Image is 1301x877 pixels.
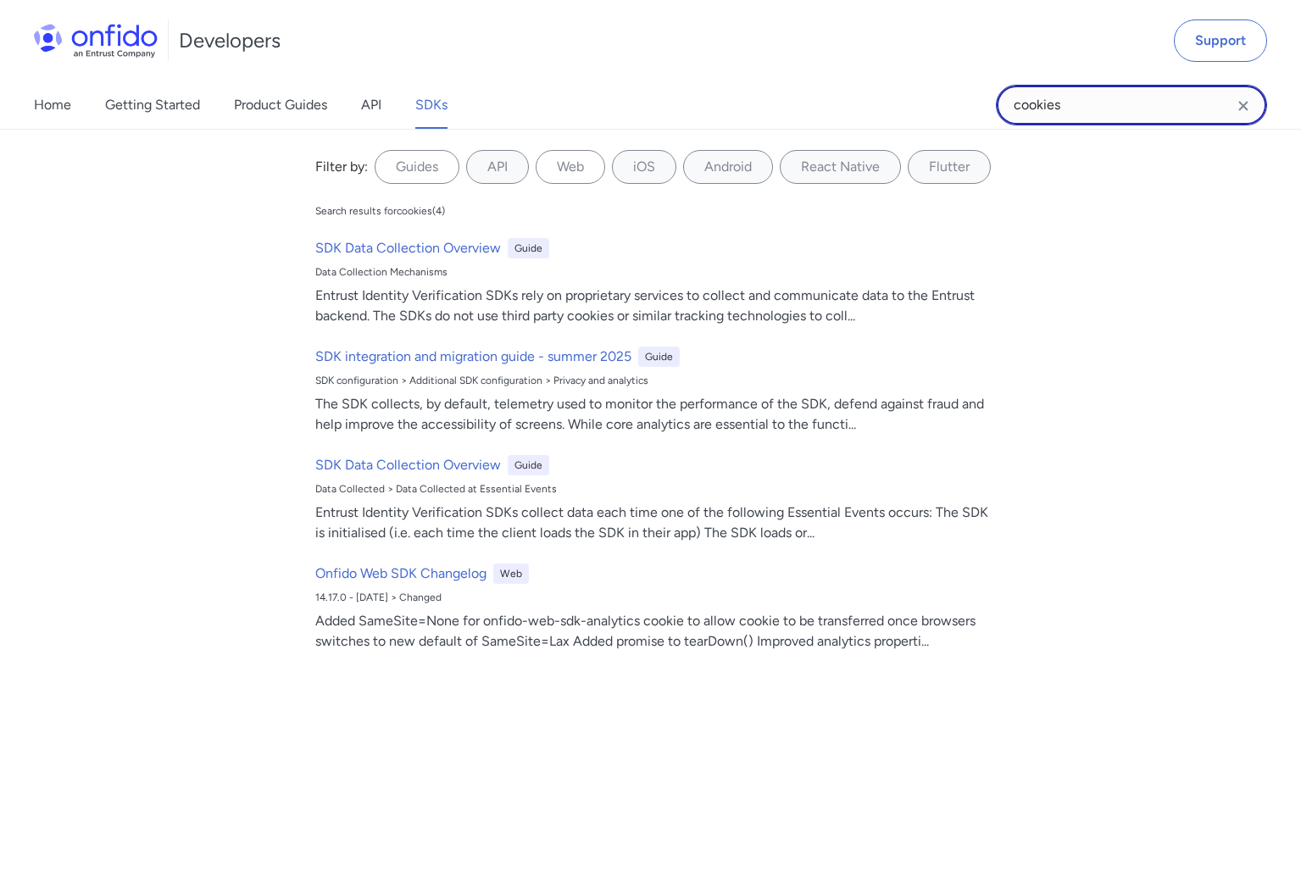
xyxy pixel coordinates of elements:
label: React Native [780,150,901,184]
h6: SDK integration and migration guide - summer 2025 [315,347,631,367]
div: 14.17.0 - [DATE] > Changed [315,591,1000,604]
div: Data Collected > Data Collected at Essential Events [315,482,1000,496]
a: SDK Data Collection OverviewGuideData Collection MechanismsEntrust Identity Verification SDKs rel... [309,231,1007,333]
label: API [466,150,529,184]
div: The SDK collects, by default, telemetry used to monitor the performance of the SDK, defend agains... [315,394,1000,435]
a: SDKs [415,81,448,129]
label: Web [536,150,605,184]
div: Guide [638,347,680,367]
div: Entrust Identity Verification SDKs collect data each time one of the following Essential Events o... [315,502,1000,543]
a: Support [1174,19,1267,62]
div: Guide [508,238,549,258]
input: Onfido search input field [996,85,1267,125]
div: Entrust Identity Verification SDKs rely on proprietary services to collect and communicate data t... [315,286,1000,326]
div: Added SameSite=None for onfido-web-sdk-analytics cookie to allow cookie to be transferred once br... [315,611,1000,652]
img: Onfido Logo [34,24,158,58]
a: Onfido Web SDK ChangelogWeb14.17.0 - [DATE] > ChangedAdded SameSite=None for onfido-web-sdk-analy... [309,557,1007,658]
a: SDK Data Collection OverviewGuideData Collected > Data Collected at Essential EventsEntrust Ident... [309,448,1007,550]
a: Getting Started [105,81,200,129]
div: Guide [508,455,549,475]
a: Product Guides [234,81,327,129]
div: Web [493,563,529,584]
div: Data Collection Mechanisms [315,265,1000,279]
a: API [361,81,381,129]
h6: SDK Data Collection Overview [315,238,501,258]
div: SDK configuration > Additional SDK configuration > Privacy and analytics [315,374,1000,387]
h6: SDK Data Collection Overview [315,455,501,475]
h6: Onfido Web SDK Changelog [315,563,486,584]
label: iOS [612,150,676,184]
label: Flutter [908,150,991,184]
label: Guides [375,150,459,184]
div: Search results for cookies ( 4 ) [315,204,445,218]
svg: Clear search field button [1233,96,1254,116]
h1: Developers [179,27,281,54]
div: Filter by: [315,157,368,177]
a: Home [34,81,71,129]
a: SDK integration and migration guide - summer 2025GuideSDK configuration > Additional SDK configur... [309,340,1007,441]
label: Android [683,150,773,184]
